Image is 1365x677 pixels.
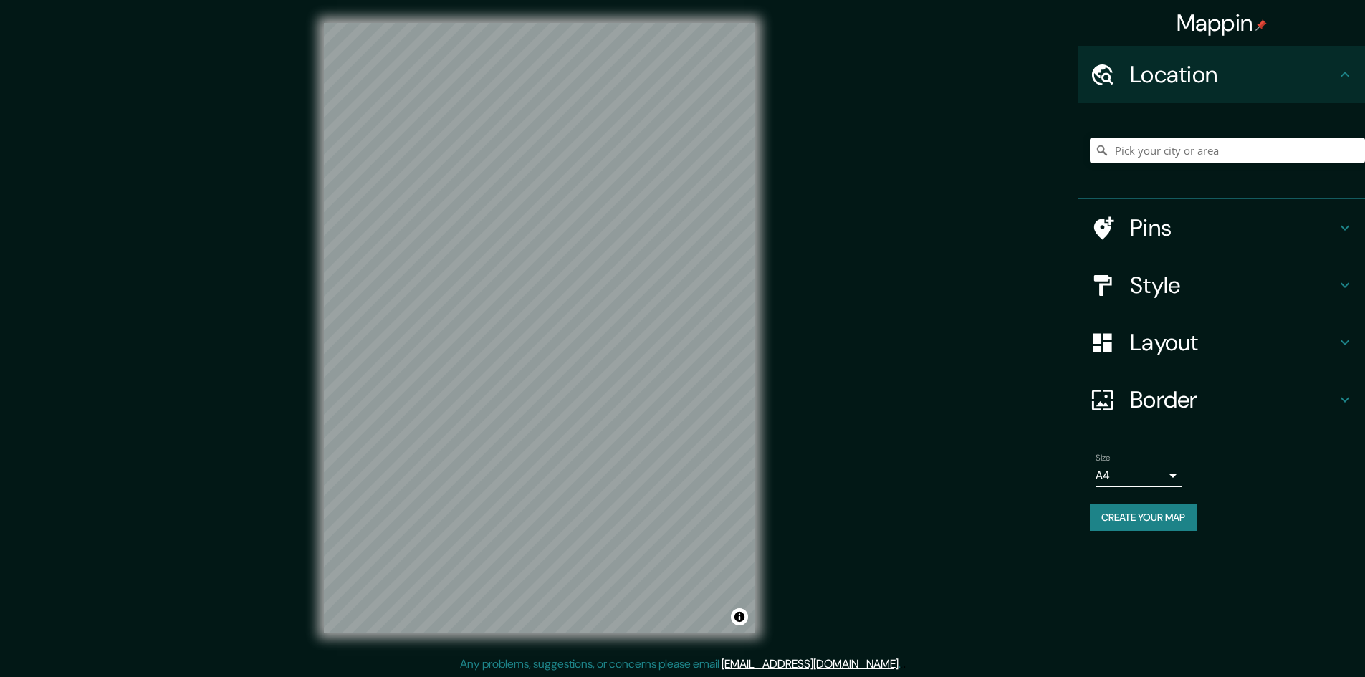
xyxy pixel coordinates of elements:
[1177,9,1268,37] h4: Mappin
[731,608,748,625] button: Toggle attribution
[1078,46,1365,103] div: Location
[1078,314,1365,371] div: Layout
[901,656,903,673] div: .
[1078,256,1365,314] div: Style
[1130,385,1336,414] h4: Border
[1096,464,1182,487] div: A4
[1096,452,1111,464] label: Size
[1130,271,1336,299] h4: Style
[1090,138,1365,163] input: Pick your city or area
[1078,199,1365,256] div: Pins
[460,656,901,673] p: Any problems, suggestions, or concerns please email .
[324,23,755,633] canvas: Map
[1090,504,1197,531] button: Create your map
[1130,213,1336,242] h4: Pins
[903,656,906,673] div: .
[1255,19,1267,31] img: pin-icon.png
[722,656,899,671] a: [EMAIL_ADDRESS][DOMAIN_NAME]
[1078,371,1365,428] div: Border
[1237,621,1349,661] iframe: Help widget launcher
[1130,60,1336,89] h4: Location
[1130,328,1336,357] h4: Layout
